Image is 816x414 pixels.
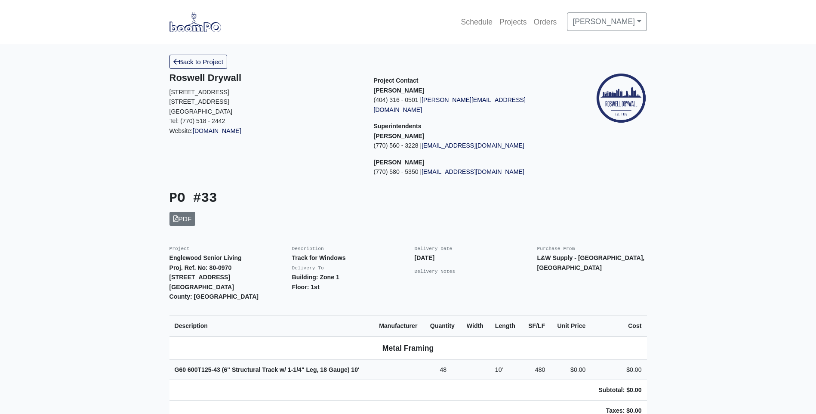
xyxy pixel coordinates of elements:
p: [STREET_ADDRESS] [169,87,361,97]
p: (404) 316 - 0501 | [374,95,565,114]
span: 10' [351,366,359,373]
a: Schedule [458,12,496,31]
a: [EMAIL_ADDRESS][DOMAIN_NAME] [422,168,524,175]
span: Superintendents [374,123,422,130]
th: Length [490,315,522,336]
strong: Building: Zone 1 [292,274,339,281]
img: boomPO [169,12,221,32]
strong: [STREET_ADDRESS] [169,274,231,281]
strong: [PERSON_NAME] [374,87,425,94]
small: Delivery Date [415,246,453,251]
small: Description [292,246,324,251]
a: Projects [496,12,530,31]
td: 48 [425,359,462,380]
b: Metal Framing [382,344,434,352]
small: Project [169,246,190,251]
h3: PO #33 [169,191,402,207]
a: [PERSON_NAME][EMAIL_ADDRESS][DOMAIN_NAME] [374,96,526,113]
strong: Englewood Senior Living [169,254,242,261]
p: [STREET_ADDRESS] [169,97,361,107]
a: [PERSON_NAME] [567,12,647,31]
th: Width [462,315,490,336]
a: Back to Project [169,55,228,69]
a: Orders [530,12,560,31]
td: $0.00 [550,359,591,380]
p: (770) 560 - 3228 | [374,141,565,151]
th: Manufacturer [374,315,425,336]
a: [DOMAIN_NAME] [193,127,241,134]
strong: [PERSON_NAME] [374,159,425,166]
td: 480 [522,359,550,380]
strong: Track for Windows [292,254,346,261]
th: SF/LF [522,315,550,336]
strong: County: [GEOGRAPHIC_DATA] [169,293,259,300]
p: (770) 580 - 5350 | [374,167,565,177]
small: Purchase From [537,246,575,251]
strong: [DATE] [415,254,435,261]
strong: [PERSON_NAME] [374,133,425,139]
th: Cost [591,315,647,336]
span: Project Contact [374,77,419,84]
a: PDF [169,212,196,226]
th: Quantity [425,315,462,336]
small: Delivery To [292,266,324,271]
strong: [GEOGRAPHIC_DATA] [169,284,234,290]
strong: Floor: 1st [292,284,320,290]
small: Delivery Notes [415,269,456,274]
div: Website: [169,72,361,136]
td: $0.00 [591,359,647,380]
p: L&W Supply - [GEOGRAPHIC_DATA], [GEOGRAPHIC_DATA] [537,253,647,272]
th: Unit Price [550,315,591,336]
p: [GEOGRAPHIC_DATA] [169,107,361,117]
a: [EMAIL_ADDRESS][DOMAIN_NAME] [422,142,524,149]
strong: G60 600T125-43 (6" Structural Track w/ 1-1/4" Leg, 18 Gauge) [175,366,360,373]
p: Tel: (770) 518 - 2442 [169,116,361,126]
td: Subtotal: $0.00 [591,380,647,401]
strong: Proj. Ref. No: 80-0970 [169,264,232,271]
th: Description [169,315,374,336]
h5: Roswell Drywall [169,72,361,83]
span: 10' [495,366,503,373]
